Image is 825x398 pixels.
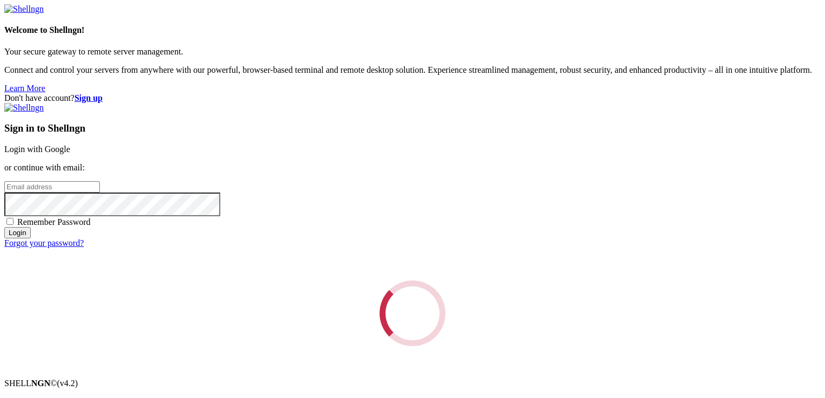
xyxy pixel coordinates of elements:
[31,379,51,388] b: NGN
[4,103,44,113] img: Shellngn
[4,47,821,57] p: Your secure gateway to remote server management.
[6,218,13,225] input: Remember Password
[4,181,100,193] input: Email address
[366,267,459,360] div: Loading...
[4,25,821,35] h4: Welcome to Shellngn!
[4,145,70,154] a: Login with Google
[4,4,44,14] img: Shellngn
[4,93,821,103] div: Don't have account?
[17,217,91,227] span: Remember Password
[57,379,78,388] span: 4.2.0
[4,227,31,238] input: Login
[75,93,103,102] a: Sign up
[4,163,821,173] p: or continue with email:
[4,238,84,248] a: Forgot your password?
[4,65,821,75] p: Connect and control your servers from anywhere with our powerful, browser-based terminal and remo...
[4,122,821,134] h3: Sign in to Shellngn
[4,379,78,388] span: SHELL ©
[4,84,45,93] a: Learn More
